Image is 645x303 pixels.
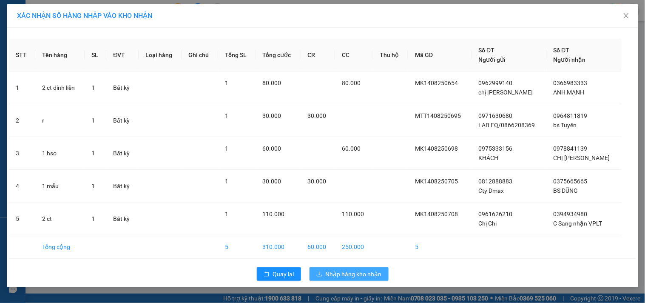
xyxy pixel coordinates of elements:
span: Số ĐT [554,47,570,54]
span: 1 [225,145,228,152]
td: 1 hso [35,137,85,170]
span: C Sang nhận VPLT [554,220,602,227]
button: Close [614,4,638,28]
span: 1 [91,117,95,124]
span: 60.000 [342,145,361,152]
td: 250.000 [335,235,373,259]
span: MTT1408250695 [415,112,461,119]
span: 1 [91,84,95,91]
span: 0975333156 [479,145,513,152]
th: Tên hàng [35,39,85,71]
td: r [35,104,85,137]
span: 110.000 [263,211,285,217]
span: MK1408250654 [415,80,458,86]
td: 2 [9,104,35,137]
span: close [623,12,630,19]
td: 1 mẫu [35,170,85,203]
span: 0366983333 [554,80,588,86]
span: 0812888883 [479,178,513,185]
span: 80.000 [263,80,281,86]
span: BS DŨNG [554,187,578,194]
span: Quay lại [273,269,294,279]
td: Tổng cộng [35,235,85,259]
td: Bất kỳ [106,170,139,203]
td: Bất kỳ [106,137,139,170]
span: Cty Dmax [479,187,504,194]
th: Tổng SL [218,39,256,71]
span: chị [PERSON_NAME] [479,89,533,96]
span: bs Tuyên [554,122,577,129]
span: MK1408250705 [415,178,458,185]
th: Tổng cước [256,39,301,71]
span: 1 [225,80,228,86]
button: downloadNhập hàng kho nhận [310,267,389,281]
th: SL [85,39,106,71]
span: 60.000 [263,145,281,152]
span: Người nhận [554,56,586,63]
span: CHỊ [PERSON_NAME] [554,154,610,161]
th: Ghi chú [182,39,218,71]
span: MK1408250708 [415,211,458,217]
td: 5 [408,235,472,259]
span: 1 [225,178,228,185]
td: 2 ct dính liền [35,71,85,104]
th: Thu hộ [373,39,408,71]
button: rollbackQuay lại [257,267,301,281]
span: 30.000 [307,178,326,185]
th: ĐVT [106,39,139,71]
td: 5 [218,235,256,259]
span: 30.000 [263,178,281,185]
span: LAB EQ/0866208369 [479,122,535,129]
span: 0375665665 [554,178,588,185]
td: Bất kỳ [106,203,139,235]
span: Số ĐT [479,47,495,54]
span: 0394934980 [554,211,588,217]
span: 1 [225,211,228,217]
span: 1 [91,183,95,189]
td: 5 [9,203,35,235]
span: 1 [91,215,95,222]
span: 0971630680 [479,112,513,119]
span: 30.000 [263,112,281,119]
th: Mã GD [408,39,472,71]
td: 2 ct [35,203,85,235]
span: Chị Chi [479,220,497,227]
td: Bất kỳ [106,104,139,137]
td: 310.000 [256,235,301,259]
span: 0962999140 [479,80,513,86]
span: 110.000 [342,211,364,217]
span: 1 [225,112,228,119]
span: Nhập hàng kho nhận [326,269,382,279]
th: CR [301,39,335,71]
th: STT [9,39,35,71]
span: KHÁCH [479,154,499,161]
td: 4 [9,170,35,203]
span: 30.000 [307,112,326,119]
td: 1 [9,71,35,104]
th: CC [335,39,373,71]
span: 80.000 [342,80,361,86]
span: 0964811819 [554,112,588,119]
td: Bất kỳ [106,71,139,104]
span: XÁC NHẬN SỐ HÀNG NHẬP VÀO KHO NHẬN [17,11,152,20]
span: Người gửi [479,56,506,63]
span: rollback [264,271,270,278]
td: 60.000 [301,235,335,259]
span: 0978841139 [554,145,588,152]
span: 1 [91,150,95,157]
th: Loại hàng [139,39,182,71]
td: 3 [9,137,35,170]
span: MK1408250698 [415,145,458,152]
span: download [316,271,322,278]
span: ANH MẠNH [554,89,585,96]
span: 0961626210 [479,211,513,217]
